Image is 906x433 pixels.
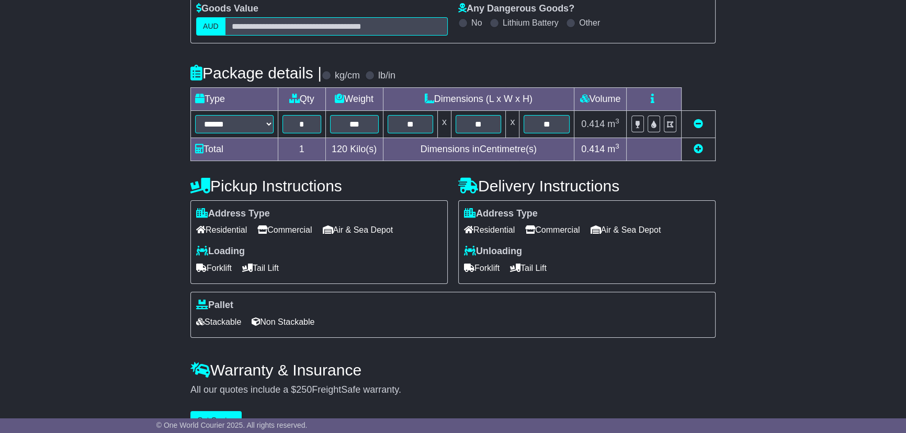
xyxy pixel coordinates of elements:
label: kg/cm [335,70,360,82]
span: Tail Lift [510,260,547,276]
span: 120 [332,144,347,154]
label: Address Type [196,208,270,220]
label: Any Dangerous Goods? [458,3,574,15]
span: Forklift [196,260,232,276]
button: Get Quotes [190,411,242,429]
span: Commercial [257,222,312,238]
td: x [438,110,451,138]
span: Non Stackable [252,314,314,330]
h4: Package details | [190,64,322,82]
span: 0.414 [581,119,605,129]
td: 1 [278,138,326,161]
label: Loading [196,246,245,257]
td: Dimensions in Centimetre(s) [383,138,574,161]
label: Address Type [464,208,538,220]
sup: 3 [615,142,619,150]
span: 0.414 [581,144,605,154]
span: m [607,119,619,129]
a: Remove this item [694,119,703,129]
span: Stackable [196,314,241,330]
span: © One World Courier 2025. All rights reserved. [156,421,308,429]
sup: 3 [615,117,619,125]
label: Goods Value [196,3,258,15]
label: AUD [196,17,225,36]
h4: Pickup Instructions [190,177,448,195]
span: Tail Lift [242,260,279,276]
td: Dimensions (L x W x H) [383,87,574,110]
span: Residential [464,222,515,238]
td: x [506,110,519,138]
div: All our quotes include a $ FreightSafe warranty. [190,384,716,396]
h4: Delivery Instructions [458,177,716,195]
span: Residential [196,222,247,238]
td: Kilo(s) [325,138,383,161]
td: Weight [325,87,383,110]
span: Forklift [464,260,500,276]
span: 250 [296,384,312,395]
td: Volume [574,87,626,110]
label: No [471,18,482,28]
span: Air & Sea Depot [591,222,661,238]
label: Pallet [196,300,233,311]
a: Add new item [694,144,703,154]
label: Other [579,18,600,28]
label: Unloading [464,246,522,257]
td: Type [191,87,278,110]
span: Commercial [525,222,580,238]
span: m [607,144,619,154]
label: Lithium Battery [503,18,559,28]
span: Air & Sea Depot [323,222,393,238]
td: Qty [278,87,326,110]
h4: Warranty & Insurance [190,361,716,379]
td: Total [191,138,278,161]
label: lb/in [378,70,395,82]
